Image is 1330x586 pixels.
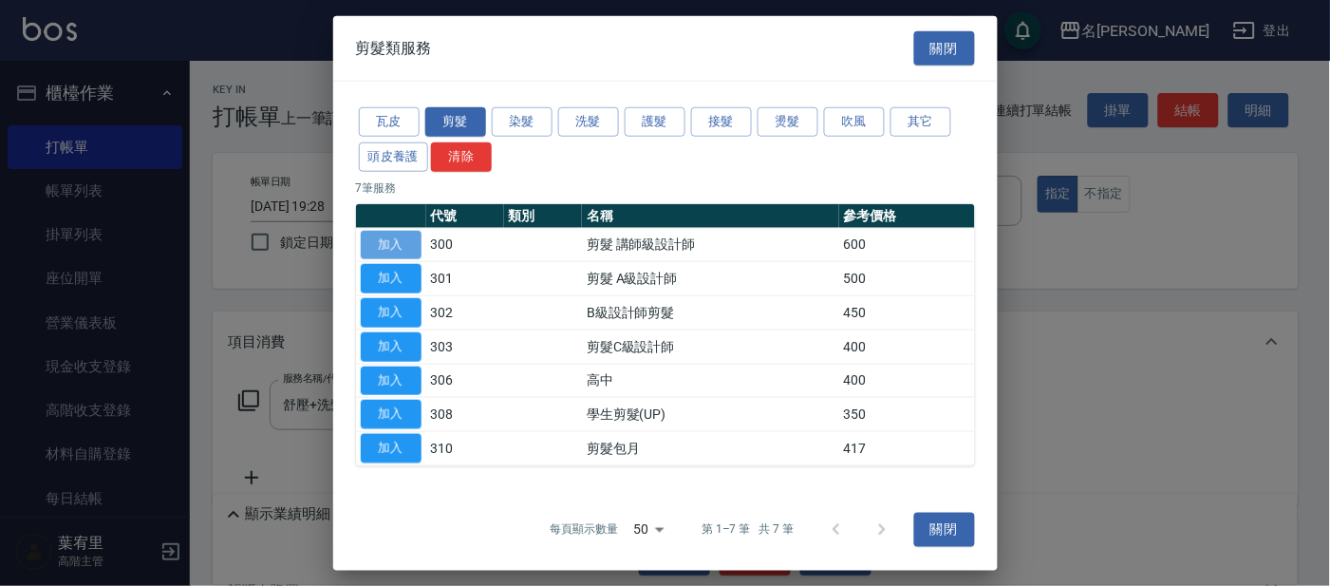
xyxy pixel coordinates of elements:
[425,107,486,137] button: 剪髮
[431,142,492,172] button: 清除
[550,521,618,539] p: 每頁顯示數量
[582,330,838,364] td: 剪髮C級設計師
[890,107,951,137] button: 其它
[492,107,553,137] button: 染髮
[758,107,818,137] button: 燙髮
[824,107,885,137] button: 吹風
[504,203,582,228] th: 類別
[426,431,504,465] td: 310
[359,107,420,137] button: 瓦皮
[582,398,838,432] td: 學生剪髮(UP)
[426,398,504,432] td: 308
[426,295,504,330] td: 302
[626,504,671,556] div: 50
[361,298,421,328] button: 加入
[625,107,685,137] button: 護髮
[839,228,975,262] td: 600
[839,398,975,432] td: 350
[839,203,975,228] th: 參考價格
[426,364,504,398] td: 306
[914,512,975,547] button: 關閉
[361,230,421,259] button: 加入
[582,228,838,262] td: 剪髮 講師級設計師
[426,228,504,262] td: 300
[356,39,432,58] span: 剪髮類服務
[839,262,975,296] td: 500
[582,203,838,228] th: 名稱
[582,431,838,465] td: 剪髮包月
[361,366,421,395] button: 加入
[702,521,794,539] p: 第 1–7 筆 共 7 筆
[359,142,429,172] button: 頭皮養護
[361,332,421,362] button: 加入
[582,364,838,398] td: 高中
[582,262,838,296] td: 剪髮 A級設計師
[691,107,752,137] button: 接髮
[426,262,504,296] td: 301
[582,295,838,330] td: B級設計師剪髮
[839,431,975,465] td: 417
[361,434,421,463] button: 加入
[426,203,504,228] th: 代號
[361,400,421,429] button: 加入
[839,330,975,364] td: 400
[361,264,421,293] button: 加入
[356,179,975,196] p: 7 筆服務
[558,107,619,137] button: 洗髮
[839,364,975,398] td: 400
[426,330,504,364] td: 303
[839,295,975,330] td: 450
[914,30,975,66] button: 關閉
